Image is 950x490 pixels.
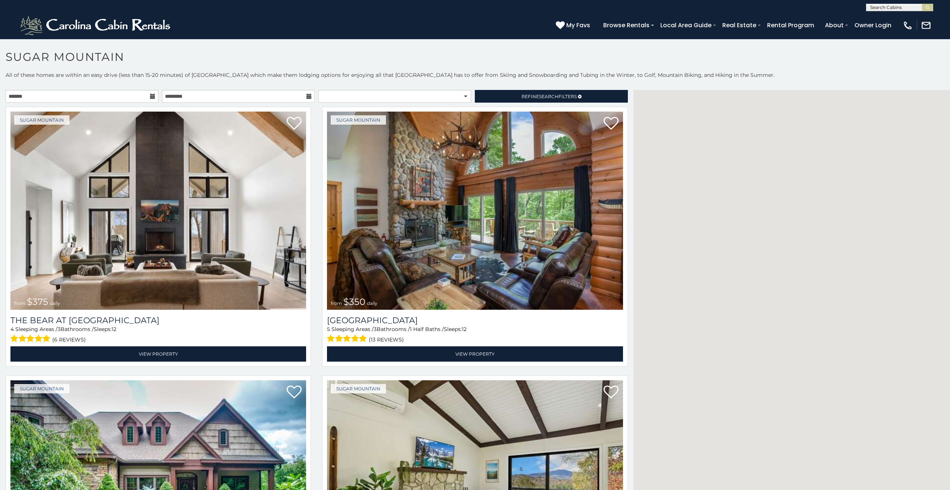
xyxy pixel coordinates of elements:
[14,300,25,306] span: from
[410,326,444,333] span: 1 Half Baths /
[10,112,306,310] img: 1714387646_thumbnail.jpeg
[604,385,619,400] a: Add to favorites
[327,112,623,310] a: from $350 daily
[604,116,619,132] a: Add to favorites
[369,335,404,344] span: (13 reviews)
[657,19,715,32] a: Local Area Guide
[821,19,847,32] a: About
[287,116,302,132] a: Add to favorites
[10,346,306,362] a: View Property
[57,326,60,333] span: 3
[327,315,623,325] h3: Grouse Moor Lodge
[566,21,590,30] span: My Favs
[331,384,386,393] a: Sugar Mountain
[50,300,60,306] span: daily
[763,19,818,32] a: Rental Program
[475,90,627,103] a: RefineSearchFilters
[14,115,69,125] a: Sugar Mountain
[331,115,386,125] a: Sugar Mountain
[10,112,306,310] a: from $375 daily
[331,300,342,306] span: from
[327,326,330,333] span: 5
[10,315,306,325] a: The Bear At [GEOGRAPHIC_DATA]
[327,112,623,310] img: 1714398141_thumbnail.jpeg
[10,315,306,325] h3: The Bear At Sugar Mountain
[327,315,623,325] a: [GEOGRAPHIC_DATA]
[10,326,14,333] span: 4
[556,21,592,30] a: My Favs
[19,14,174,37] img: White-1-2.png
[327,325,623,344] div: Sleeping Areas / Bathrooms / Sleeps:
[327,346,623,362] a: View Property
[903,20,913,31] img: phone-regular-white.png
[462,326,467,333] span: 12
[367,300,377,306] span: daily
[521,94,577,99] span: Refine Filters
[599,19,653,32] a: Browse Rentals
[14,384,69,393] a: Sugar Mountain
[539,94,558,99] span: Search
[112,326,116,333] span: 12
[374,326,377,333] span: 3
[10,325,306,344] div: Sleeping Areas / Bathrooms / Sleeps:
[719,19,760,32] a: Real Estate
[851,19,895,32] a: Owner Login
[343,296,365,307] span: $350
[27,296,48,307] span: $375
[921,20,931,31] img: mail-regular-white.png
[287,385,302,400] a: Add to favorites
[52,335,86,344] span: (6 reviews)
